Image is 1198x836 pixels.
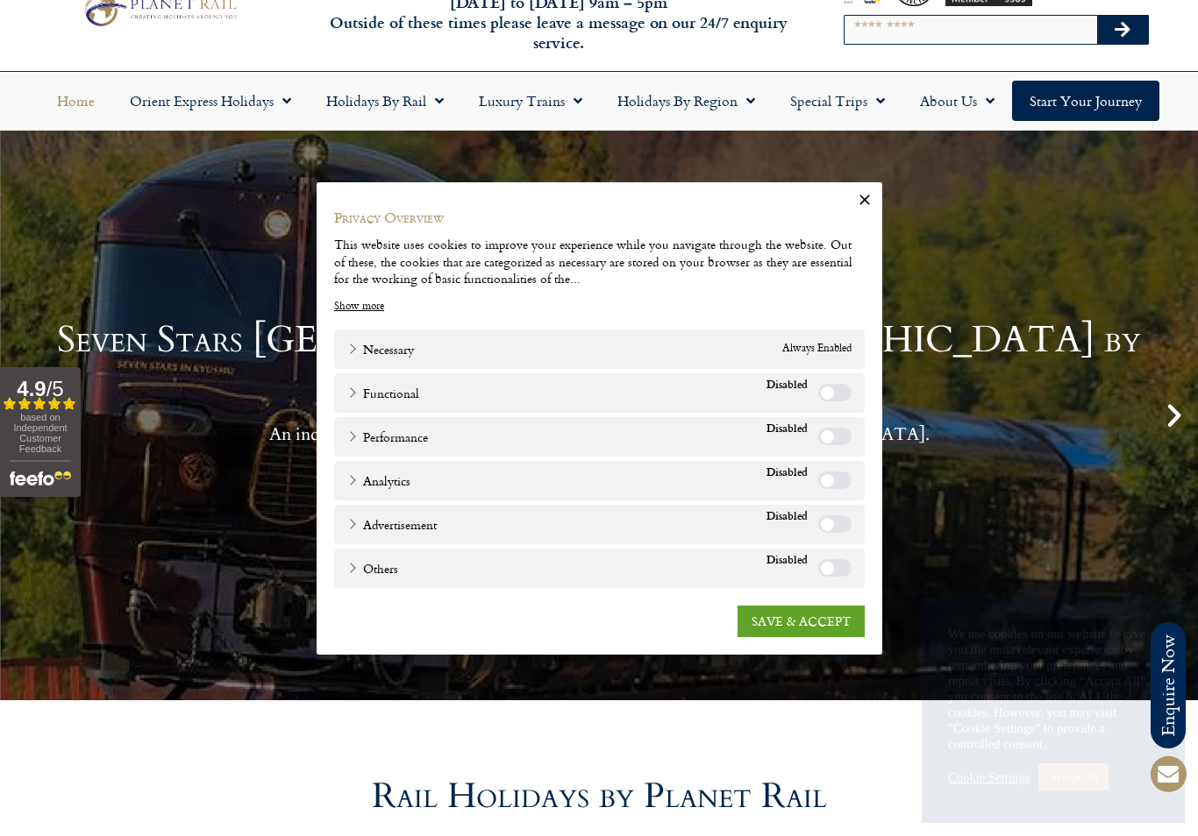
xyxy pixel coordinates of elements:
[347,339,414,358] a: Necessary
[782,339,852,358] span: Always Enabled
[347,514,437,533] a: Advertisement
[347,471,410,489] a: Analytics
[738,605,865,636] a: SAVE & ACCEPT
[334,298,384,314] a: Show more
[334,209,865,227] h4: Privacy Overview
[334,236,865,287] div: This website uses cookies to improve your experience while you navigate through the website. Out ...
[347,558,398,577] a: Others
[347,427,428,445] a: Performance
[347,383,419,401] a: Functional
